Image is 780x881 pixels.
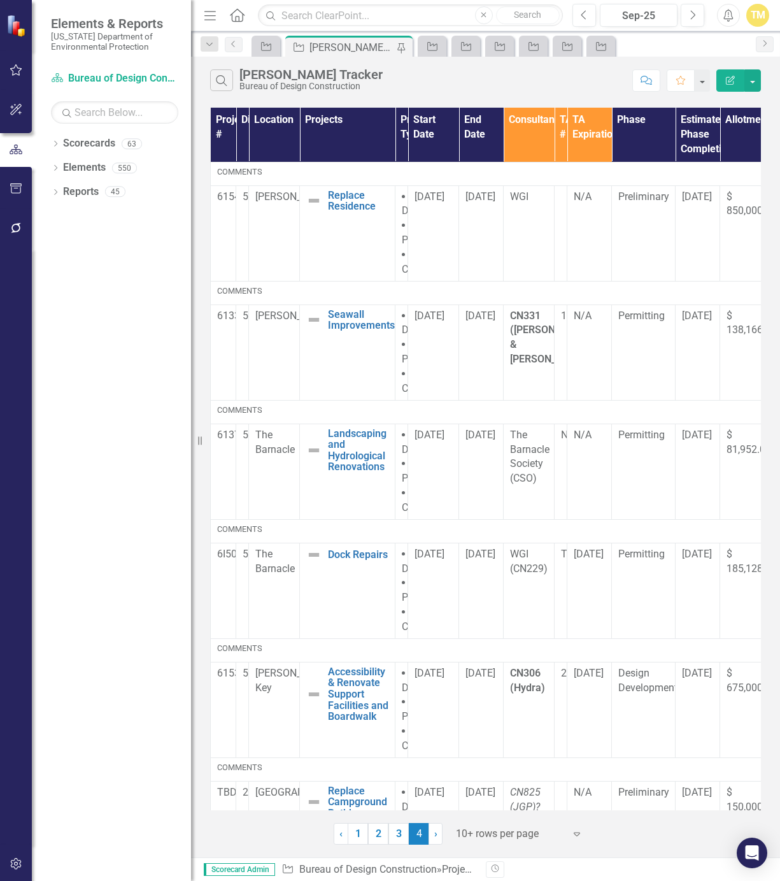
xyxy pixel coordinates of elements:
[255,786,351,798] span: [GEOGRAPHIC_DATA]
[682,548,712,560] span: [DATE]
[727,667,777,694] span: $ 675,000.00
[236,424,249,519] td: Double-Click to Edit
[682,667,712,679] span: [DATE]
[574,785,605,800] div: N/A
[618,548,665,560] span: Permitting
[618,190,669,203] span: Preliminary
[510,428,548,486] p: The Barnacle Society (CSO)
[465,190,495,203] span: [DATE]
[510,667,545,694] strong: CN306 (Hydra)
[239,82,383,91] div: Bureau of Design Construction
[402,472,408,484] span: P
[402,620,408,633] span: C
[504,424,555,519] td: Double-Click to Edit
[402,501,408,513] span: C
[388,823,409,845] a: 3
[402,443,409,455] span: D
[676,185,720,281] td: Double-Click to Edit
[555,662,567,757] td: Double-Click to Edit
[514,10,541,20] span: Search
[255,310,332,322] span: [PERSON_NAME]
[567,662,612,757] td: Double-Click to Edit
[300,662,395,757] td: Double-Click to Edit Right Click for Context Menu
[236,304,249,400] td: Double-Click to Edit
[300,424,395,519] td: Double-Click to Edit Right Click for Context Menu
[746,4,769,27] button: TM
[217,309,229,324] p: 61338C
[402,740,408,752] span: C
[465,310,495,322] span: [DATE]
[306,794,322,810] img: Not Defined
[236,543,249,638] td: Double-Click to Edit
[612,304,676,400] td: Double-Click to Edit
[504,185,555,281] td: Double-Click to Edit
[415,310,444,322] span: [DATE]
[217,666,229,681] p: 61531C
[211,304,236,400] td: Double-Click to Edit
[402,682,409,694] span: D
[63,185,99,199] a: Reports
[339,827,343,840] span: ‹
[299,863,437,875] a: Bureau of Design Construction
[306,312,322,327] img: Not Defined
[408,662,459,757] td: Double-Click to Edit
[211,424,236,519] td: Double-Click to Edit
[243,429,248,441] span: 5
[682,429,712,441] span: [DATE]
[402,382,408,394] span: C
[211,185,236,281] td: Double-Click to Edit
[555,781,567,877] td: Double-Click to Edit
[727,786,777,813] span: $ 150,000.00
[51,101,178,124] input: Search Below...
[574,190,605,204] div: N/A
[236,781,249,877] td: Double-Click to Edit
[328,428,388,473] a: Landscaping and Hydrological Renovations
[612,781,676,877] td: Double-Click to Edit
[504,304,555,400] td: Double-Click to Edit
[504,662,555,757] td: Double-Click to Edit
[328,666,388,722] a: Accessibility & Renovate Support Facilities and Boardwalk
[408,304,459,400] td: Double-Click to Edit
[249,662,300,757] td: Double-Click to Edit
[255,548,295,575] span: The Barnacle
[504,781,555,877] td: Double-Click to Edit
[408,781,459,877] td: Double-Click to Edit
[300,185,395,281] td: Double-Click to Edit Right Click for Context Menu
[618,429,665,441] span: Permitting
[510,786,541,813] em: CN825 (JGP)?
[402,263,408,275] span: C
[249,543,300,638] td: Double-Click to Edit
[309,39,394,55] div: [PERSON_NAME] Tracker
[306,193,322,208] img: Not Defined
[63,136,115,151] a: Scorecards
[243,786,248,798] span: 2
[676,543,720,638] td: Double-Click to Edit
[612,543,676,638] td: Double-Click to Edit
[555,543,567,638] td: Double-Click to Edit
[415,548,444,560] span: [DATE]
[408,185,459,281] td: Double-Click to Edit
[402,234,408,246] span: P
[612,662,676,757] td: Double-Click to Edit
[618,786,669,798] span: Preliminary
[459,543,504,638] td: Double-Click to Edit
[211,781,236,877] td: Double-Click to Edit
[249,781,300,877] td: Double-Click to Edit
[328,309,395,331] a: Seawall Improvements
[465,548,495,560] span: [DATE]
[459,781,504,877] td: Double-Click to Edit
[255,190,332,203] span: [PERSON_NAME]
[211,662,236,757] td: Double-Click to Edit
[574,667,604,679] span: [DATE]
[249,185,300,281] td: Double-Click to Edit
[727,190,777,217] span: $ 850,000.00
[459,185,504,281] td: Double-Click to Edit
[459,424,504,519] td: Double-Click to Edit
[676,424,720,519] td: Double-Click to Edit
[306,687,322,702] img: Not Defined
[604,8,674,24] div: Sep-25
[567,781,612,877] td: Double-Click to Edit
[676,304,720,400] td: Double-Click to Edit
[574,428,605,443] div: N/A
